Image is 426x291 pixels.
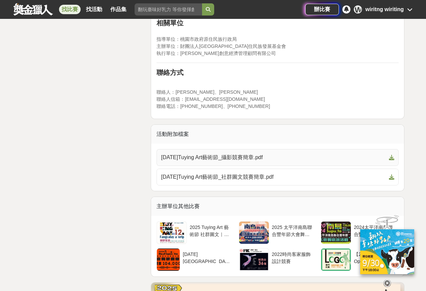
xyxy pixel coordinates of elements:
a: 2025 Tuying Art 藝術節 社群圖文｜攝影 徵件競賽活動 [157,221,234,244]
div: W [354,5,362,13]
a: 找活動 [83,5,105,14]
img: c171a689-fb2c-43c6-a33c-e56b1f4b2190.jpg [360,229,414,274]
input: 翻玩臺味好乳力 等你發揮創意！ [135,3,202,16]
span: [DATE]Tuying Art藝術節_社群圖文競賽簡章.pdf [161,173,386,181]
div: wiritng wiriting [365,5,404,13]
span: 聯絡人信箱：[EMAIL_ADDRESS][DOMAIN_NAME] [157,96,265,102]
a: 2022時尚客家服飾設計競賽 [239,248,317,271]
a: 2024太平洋南島聯合豐年節大會舞徵選 [321,221,399,244]
a: [DATE]Tuying Art藝術節_社群圖文競賽簡章.pdf [157,169,399,185]
span: 聯絡電話：[PHONE_NUMBER]、[PHONE_NUMBER] [157,104,270,109]
strong: 聯絡方式 [157,69,183,76]
a: [DATE]Tuying Art藝術節_攝影競賽簡章.pdf [157,149,399,166]
a: 2025 太平洋南島聯合豐年節大會舞徵選 [239,221,317,244]
div: 主辦單位其他比賽 [151,197,404,216]
a: 找比賽 [59,5,81,14]
span: 聯絡人：[PERSON_NAME]、[PERSON_NAME] [157,89,258,95]
div: 2022時尚客家服飾設計競賽 [272,251,314,264]
span: 主辦單位：財團法人[GEOGRAPHIC_DATA]住民族發展基金會 [157,43,286,49]
div: 2025 太平洋南島聯合豐年節大會舞徵選 [272,224,314,237]
div: 2025 Tuying Art 藝術節 社群圖文｜攝影 徵件競賽活動 [190,224,232,237]
div: [DATE][GEOGRAPHIC_DATA]原住民族聯合豐年節大會舞歌曲徵選 [183,251,232,264]
a: 【2019社計狂想】Open Green打開綠生活LOGO徵選競賽 [321,248,399,271]
strong: 相關單位 [157,19,183,27]
span: 執行單位：[PERSON_NAME]創意經濟管理顧問有限公司 [157,51,276,56]
a: [DATE][GEOGRAPHIC_DATA]原住民族聯合豐年節大會舞歌曲徵選 [157,248,234,271]
div: 活動附加檔案 [151,125,404,144]
span: 指導單位：桃園市政府原住民族行政局 [157,36,237,42]
span: [DATE]Tuying Art藝術節_攝影競賽簡章.pdf [161,153,386,162]
a: 辦比賽 [305,4,339,15]
a: 作品集 [108,5,129,14]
